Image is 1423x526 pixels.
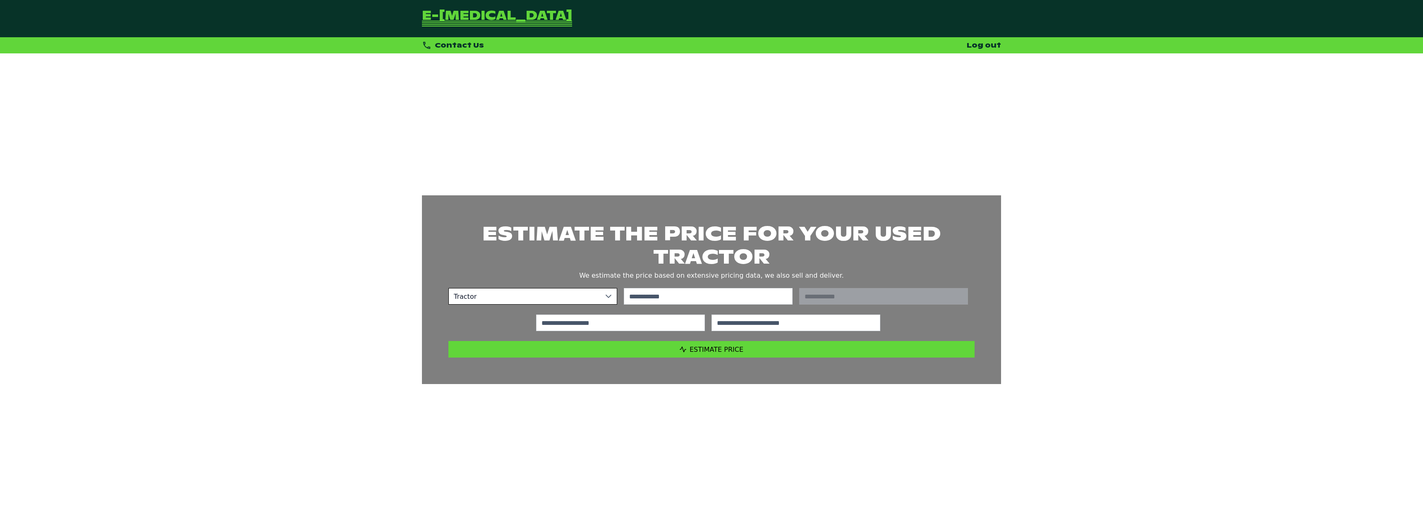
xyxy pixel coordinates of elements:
h1: Estimate the price for your used tractor [448,222,975,268]
span: Tractor [449,288,600,304]
span: Contact Us [435,41,484,50]
a: Log out [967,41,1001,50]
p: We estimate the price based on extensive pricing data, we also sell and deliver. [448,270,975,281]
span: Estimate Price [690,346,743,353]
a: Go Back to Homepage [422,10,572,27]
button: Estimate Price [448,341,975,358]
div: Contact Us [422,41,484,50]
